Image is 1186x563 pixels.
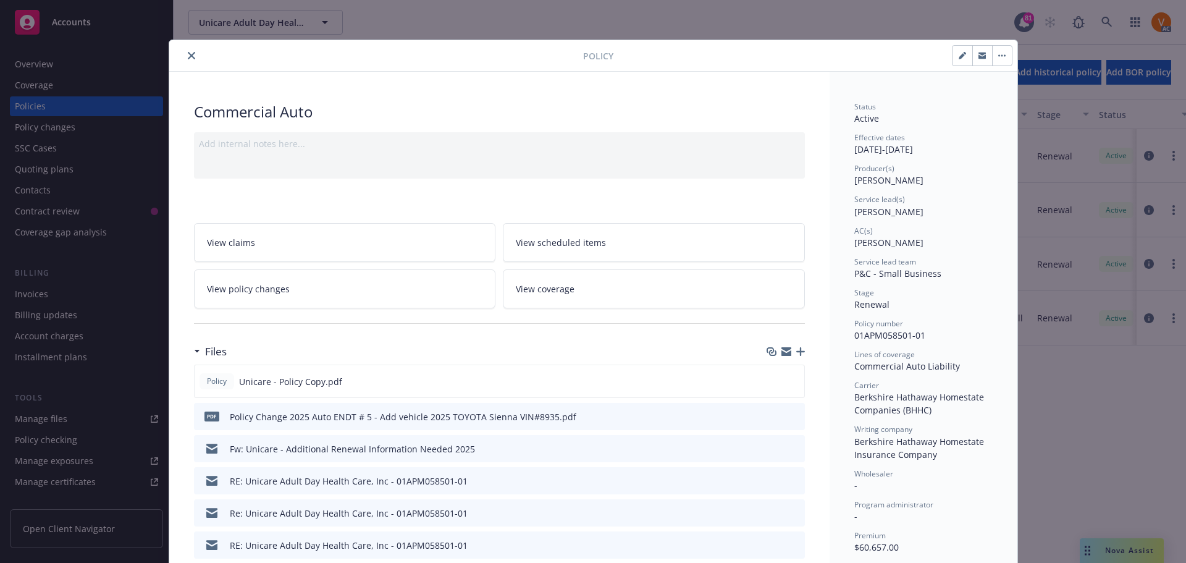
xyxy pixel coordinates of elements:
span: Service lead(s) [854,194,905,205]
span: [PERSON_NAME] [854,206,923,218]
span: View claims [207,236,255,249]
h3: Files [205,344,227,360]
div: RE: Unicare Adult Day Health Care, Inc - 01APM058501-01 [230,475,468,488]
span: Policy [583,49,613,62]
div: Fw: Unicare - Additional Renewal Information Needed 2025 [230,442,475,455]
span: AC(s) [854,226,873,236]
button: download file [769,442,779,455]
span: [PERSON_NAME] [854,174,923,186]
span: - [854,480,857,491]
span: Status [854,101,876,112]
div: Commercial Auto [194,101,805,122]
button: preview file [789,442,800,455]
span: [PERSON_NAME] [854,237,923,248]
span: Program administrator [854,499,933,510]
span: Wholesaler [854,468,893,479]
a: View policy changes [194,269,496,308]
div: RE: Unicare Adult Day Health Care, Inc - 01APM058501-01 [230,539,468,552]
span: Active [854,112,879,124]
button: download file [769,410,779,423]
span: Unicare - Policy Copy.pdf [239,375,342,388]
div: Re: Unicare Adult Day Health Care, Inc - 01APM058501-01 [230,507,468,520]
a: View coverage [503,269,805,308]
button: close [184,48,199,63]
span: Stage [854,287,874,298]
button: preview file [789,539,800,552]
button: download file [769,475,779,488]
div: Policy Change 2025 Auto ENDT # 5 - Add vehicle 2025 TOYOTA Sienna VIN#8935.pdf [230,410,576,423]
button: download file [768,375,778,388]
span: Lines of coverage [854,349,915,360]
span: Berkshire Hathaway Homestate Insurance Company [854,436,986,460]
span: $60,657.00 [854,541,899,553]
a: View claims [194,223,496,262]
span: Effective dates [854,132,905,143]
span: View coverage [516,282,574,295]
button: preview file [789,475,800,488]
span: Renewal [854,298,889,310]
button: download file [769,507,779,520]
a: View scheduled items [503,223,805,262]
span: 01APM058501-01 [854,329,925,341]
div: Add internal notes here... [199,137,800,150]
span: Carrier [854,380,879,391]
span: Writing company [854,424,912,434]
span: Berkshire Hathaway Homestate Companies (BHHC) [854,391,986,416]
button: preview file [788,375,799,388]
span: Premium [854,530,886,541]
span: pdf [204,412,219,421]
span: View policy changes [207,282,290,295]
div: [DATE] - [DATE] [854,132,993,156]
span: - [854,510,857,522]
span: Policy number [854,318,903,329]
button: preview file [789,410,800,423]
button: download file [769,539,779,552]
span: Producer(s) [854,163,894,174]
div: Commercial Auto Liability [854,360,993,373]
span: View scheduled items [516,236,606,249]
span: Policy [204,376,229,387]
button: preview file [789,507,800,520]
div: Files [194,344,227,360]
span: P&C - Small Business [854,268,941,279]
span: Service lead team [854,256,916,267]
